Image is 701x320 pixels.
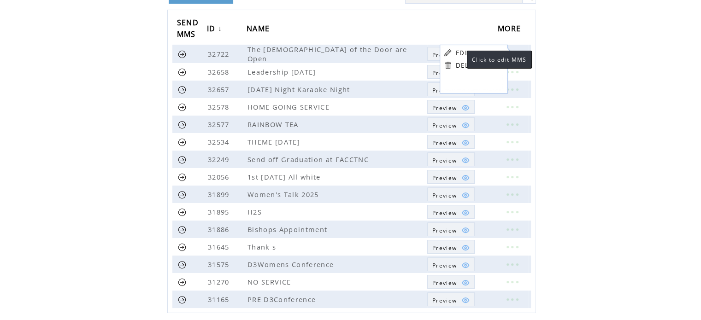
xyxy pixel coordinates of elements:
span: Show MMS preview [432,262,457,269]
span: SEND MMS [177,15,199,44]
img: eye.png [461,244,470,252]
a: Preview [427,152,475,166]
span: D3Womens Conference [247,260,336,269]
span: 31886 [208,225,232,234]
span: 32577 [208,120,232,129]
span: 31895 [208,207,232,216]
a: Preview [427,170,475,184]
a: NAME [247,21,274,38]
span: NO SERVICE [247,277,293,286]
span: Bishops Appointment [247,225,330,234]
span: Show MMS preview [432,87,457,94]
span: RAINBOW TEA [247,120,301,129]
span: The [DEMOGRAPHIC_DATA] of the Door are Open [247,45,407,63]
a: Preview [427,257,475,271]
span: 32722 [208,49,232,58]
a: EDIT [456,49,471,57]
a: Preview [427,222,475,236]
span: H2S [247,207,264,216]
span: Women's Talk 2025 [247,190,321,199]
span: Show MMS preview [432,122,457,129]
span: Leadership [DATE] [247,67,318,76]
a: Preview [427,292,475,306]
img: eye.png [461,174,470,182]
span: 32578 [208,102,232,111]
span: HOME GOING SERVICE [247,102,332,111]
span: Show MMS preview [432,279,457,287]
a: DELETE [456,61,480,70]
span: [DATE] Night Karaoke Night [247,85,353,94]
a: Preview [427,135,475,149]
a: Preview [427,187,475,201]
span: Thank s [247,242,278,251]
img: eye.png [461,279,470,287]
a: Preview [427,47,475,61]
a: Preview [427,100,475,114]
img: eye.png [461,296,470,304]
span: Show MMS preview [432,69,457,77]
span: Show MMS preview [432,51,457,59]
span: 32657 [208,85,232,94]
a: Preview [427,240,475,254]
a: Preview [427,65,475,79]
span: 31270 [208,277,232,286]
a: Preview [427,82,475,96]
span: Send off Graduation at FACCTNC [247,155,371,164]
span: Show MMS preview [432,104,457,112]
span: Show MMS preview [432,209,457,217]
span: Show MMS preview [432,139,457,147]
span: PRE D3Conference [247,295,318,304]
span: Show MMS preview [432,174,457,182]
img: eye.png [461,104,470,112]
span: Show MMS preview [432,192,457,199]
img: eye.png [461,121,470,129]
span: 32658 [208,67,232,76]
img: eye.png [461,226,470,234]
span: Show MMS preview [432,157,457,164]
span: MORE [498,21,523,38]
img: eye.png [461,191,470,199]
span: Show MMS preview [432,297,457,304]
span: NAME [247,21,272,38]
span: 1st [DATE] All white [247,172,323,181]
span: THEME [DATE] [247,137,302,146]
img: eye.png [461,156,470,164]
span: 32534 [208,137,232,146]
span: Show MMS preview [432,244,457,252]
span: 32056 [208,172,232,181]
a: Preview [427,117,475,131]
span: 31575 [208,260,232,269]
span: 31165 [208,295,232,304]
span: 31899 [208,190,232,199]
span: ID [207,21,218,38]
span: Click to edit MMS [472,56,527,64]
img: eye.png [461,209,470,217]
a: ID↓ [207,21,224,38]
a: Preview [427,275,475,289]
img: eye.png [461,261,470,269]
span: 31645 [208,242,232,251]
img: eye.png [461,139,470,147]
span: 32249 [208,155,232,164]
a: Preview [427,205,475,219]
span: Show MMS preview [432,227,457,234]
